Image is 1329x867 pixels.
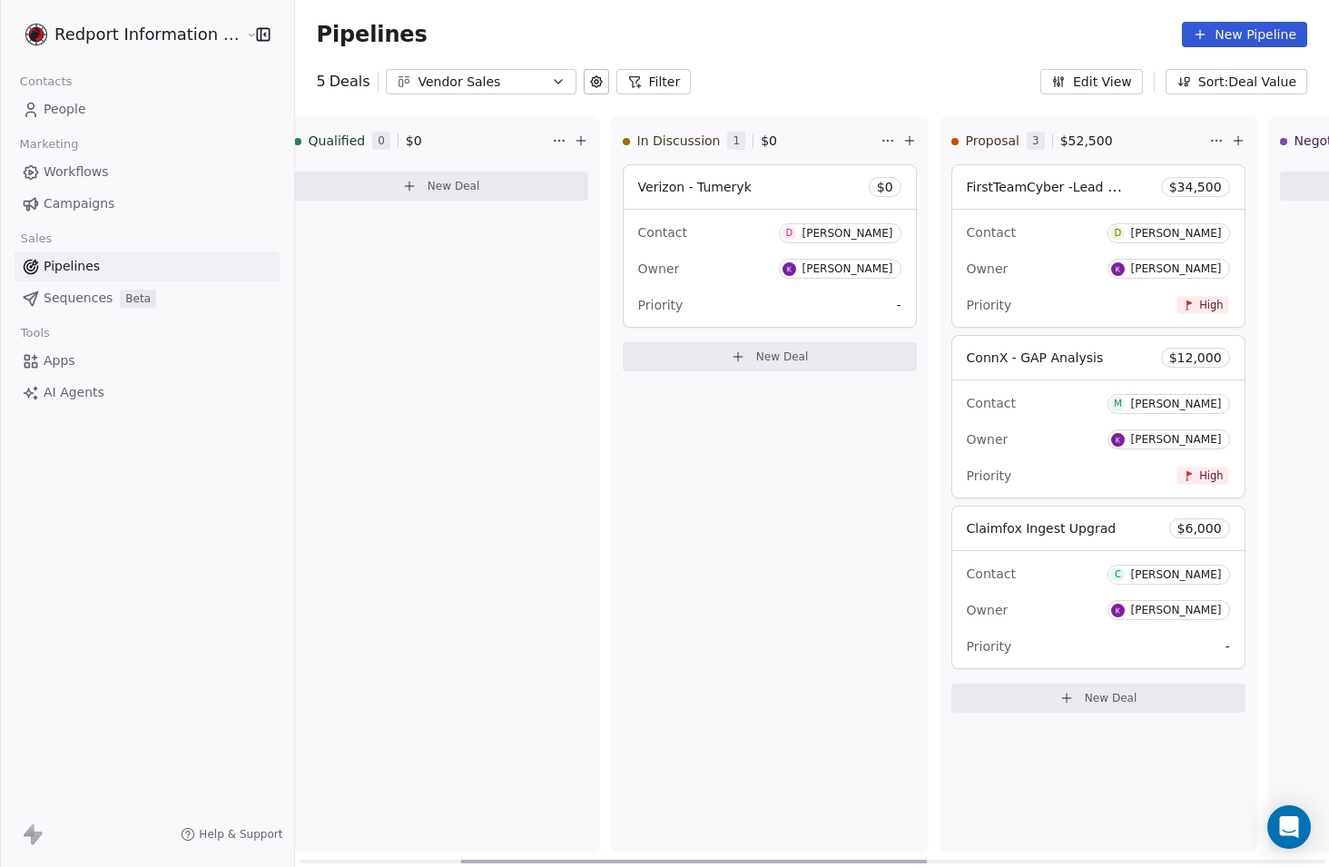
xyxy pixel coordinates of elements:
span: $ 52,500 [1060,132,1113,150]
span: AI Agents [44,383,104,402]
span: ConnX - GAP Analysis [967,350,1104,365]
span: New Deal [1085,691,1137,705]
span: Campaigns [44,194,114,213]
img: K [1111,262,1125,276]
img: K [1111,604,1125,617]
span: Verizon - Tumeryk [638,180,752,194]
a: Campaigns [15,189,280,219]
span: Claimfox Ingest Upgrad [967,521,1117,536]
button: New Pipeline [1182,22,1307,47]
button: New Deal [294,172,588,201]
span: FirstTeamCyber -Lead Generation [967,178,1178,195]
button: New Deal [623,342,917,371]
button: Redport Information Assurance [22,19,232,50]
div: C [1115,567,1121,582]
a: SequencesBeta [15,283,280,313]
div: M [1114,397,1122,411]
img: Redport_hacker_head.png [25,24,47,45]
a: Apps [15,346,280,376]
a: People [15,94,280,124]
span: Owner [967,261,1009,276]
span: Beta [120,290,156,308]
span: $ 0 [406,132,422,150]
span: 1 [727,132,745,150]
div: Qualified0$0 [294,117,548,164]
a: Workflows [15,157,280,187]
span: Tools [13,320,57,347]
span: High [1199,468,1223,482]
span: Sales [13,225,60,252]
span: High [1199,298,1223,311]
span: Contact [967,225,1016,240]
span: - [897,296,901,314]
a: Help & Support [181,827,282,842]
span: Contact [967,567,1016,581]
span: Apps [44,351,75,370]
span: $ 34,500 [1169,178,1222,196]
span: Redport Information Assurance [54,23,241,46]
span: Contact [967,396,1016,410]
span: $ 12,000 [1169,349,1222,367]
span: Sequences [44,289,113,308]
a: AI Agents [15,378,280,408]
span: New Deal [428,179,480,193]
div: [PERSON_NAME] [802,227,892,240]
div: [PERSON_NAME] [1130,604,1221,616]
span: Priority [967,468,1012,483]
span: $ 0 [761,132,777,150]
button: New Deal [951,684,1245,713]
span: Pipelines [44,257,100,276]
div: Proposal3$52,500 [951,117,1206,164]
span: - [1226,637,1230,655]
button: Filter [616,69,692,94]
span: Contacts [12,68,80,95]
div: 5 [317,71,370,93]
div: D [1115,226,1122,241]
a: Pipelines [15,251,280,281]
span: Priority [967,298,1012,312]
div: [PERSON_NAME] [1130,433,1221,446]
span: Deals [330,71,370,93]
button: Edit View [1040,69,1143,94]
img: K [783,262,796,276]
span: Help & Support [199,827,282,842]
button: Sort: Deal Value [1166,69,1307,94]
span: Qualified [309,132,366,150]
span: Contact [638,225,687,240]
span: In Discussion [637,132,721,150]
span: People [44,100,86,119]
span: 3 [1027,132,1045,150]
div: Claimfox Ingest Upgrad$6,000ContactC[PERSON_NAME]OwnerK[PERSON_NAME]Priority- [951,506,1245,669]
img: K [1111,433,1125,447]
span: Proposal [966,132,1019,150]
span: $ 0 [877,178,893,196]
span: Pipelines [317,22,428,47]
div: Verizon - Tumeryk$0ContactD[PERSON_NAME]OwnerK[PERSON_NAME]Priority- [623,164,917,328]
div: Vendor Sales [418,73,544,92]
div: [PERSON_NAME] [1130,227,1221,240]
span: Owner [967,603,1009,617]
div: FirstTeamCyber -Lead Generation$34,500ContactD[PERSON_NAME]OwnerK[PERSON_NAME]PriorityHigh [951,164,1245,328]
div: Open Intercom Messenger [1267,805,1311,849]
span: Priority [967,639,1012,654]
div: D [786,226,793,241]
span: Marketing [12,131,86,158]
span: Owner [638,261,680,276]
span: Workflows [44,163,109,182]
span: 0 [372,132,390,150]
span: $ 6,000 [1177,519,1222,537]
span: Owner [967,432,1009,447]
div: [PERSON_NAME] [802,262,892,275]
div: In Discussion1$0 [623,117,877,164]
div: ConnX - GAP Analysis$12,000ContactM[PERSON_NAME]OwnerK[PERSON_NAME]PriorityHigh [951,335,1245,498]
div: [PERSON_NAME] [1130,398,1221,410]
div: [PERSON_NAME] [1130,262,1221,275]
span: New Deal [756,350,809,364]
div: [PERSON_NAME] [1130,568,1221,581]
span: Priority [638,298,684,312]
